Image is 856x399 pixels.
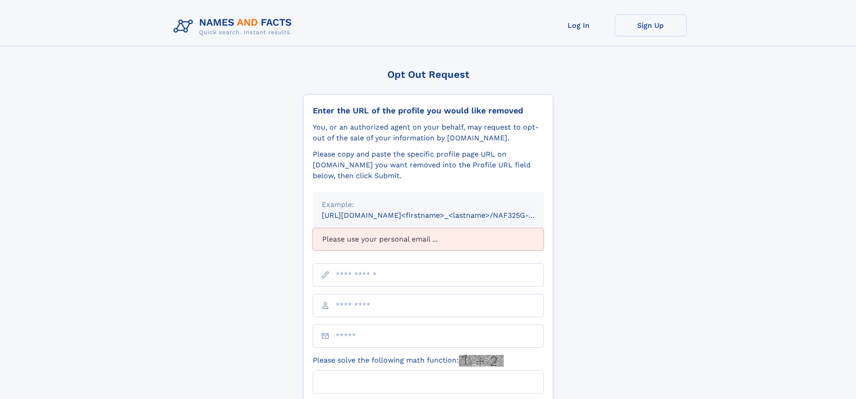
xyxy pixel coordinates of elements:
img: Logo Names and Facts [170,14,299,39]
div: Please use your personal email ... [313,228,544,251]
label: Please solve the following math function: [313,355,504,367]
small: [URL][DOMAIN_NAME]<firstname>_<lastname>/NAF325G-xxxxxxxx [322,211,561,220]
div: Opt Out Request [303,69,553,80]
div: You, or an authorized agent on your behalf, may request to opt-out of the sale of your informatio... [313,122,544,143]
div: Enter the URL of the profile you would like removed [313,106,544,116]
div: Please copy and paste the specific profile page URL on [DOMAIN_NAME] you want removed into the Pr... [313,149,544,181]
a: Log In [543,14,615,36]
div: Example: [322,199,535,210]
a: Sign Up [615,14,687,36]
